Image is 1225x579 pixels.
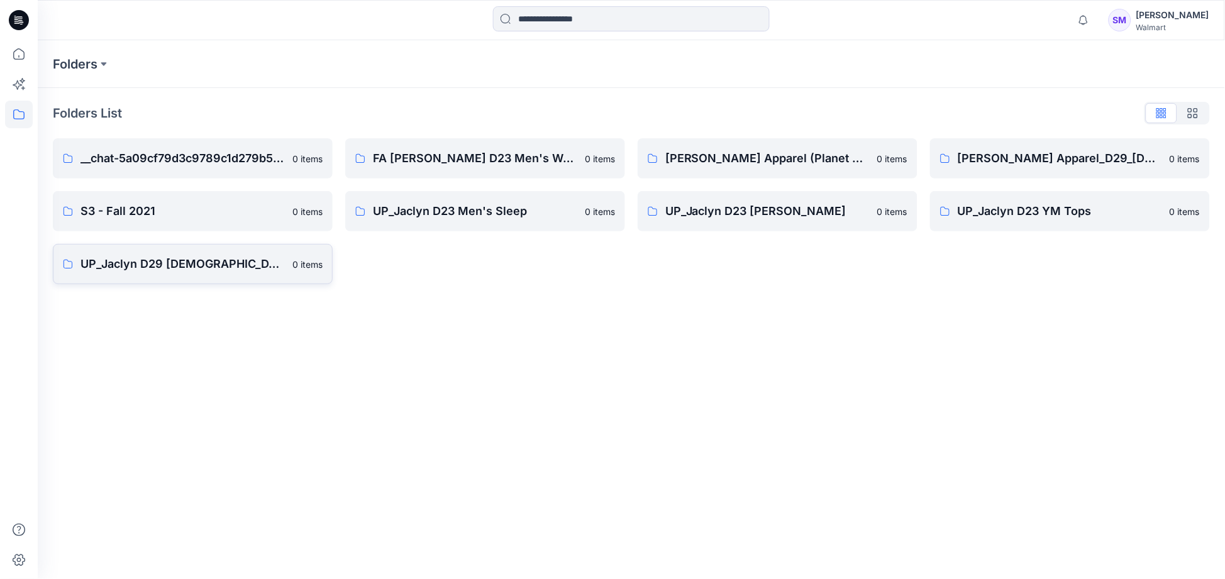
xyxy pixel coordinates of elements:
p: 0 items [292,152,323,165]
p: UP_Jaclyn D29 [DEMOGRAPHIC_DATA] Sleep [80,255,285,273]
a: S3 - Fall 20210 items [53,191,333,231]
p: 0 items [877,152,907,165]
p: 0 items [585,205,615,218]
a: UP_Jaclyn D23 [PERSON_NAME]0 items [638,191,917,231]
a: UP_Jaclyn D29 [DEMOGRAPHIC_DATA] Sleep0 items [53,244,333,284]
a: __chat-5a09cf79d3c9789c1d279b56-5e95916cf4a15c049e366b510 items [53,138,333,179]
a: [PERSON_NAME] Apparel (Planet Gold)_D23_Sleep0 items [638,138,917,179]
p: __chat-5a09cf79d3c9789c1d279b56-5e95916cf4a15c049e366b51 [80,150,285,167]
p: 0 items [877,205,907,218]
p: FA [PERSON_NAME] D23 Men's Wovens [373,150,577,167]
p: UP_Jaclyn D23 YM Tops [958,202,1162,220]
div: SM [1109,9,1131,31]
p: S3 - Fall 2021 [80,202,285,220]
p: UP_Jaclyn D23 Men's Sleep [373,202,577,220]
div: Walmart [1136,23,1209,32]
p: Folders List [53,104,122,123]
div: [PERSON_NAME] [1136,8,1209,23]
p: 0 items [585,152,615,165]
a: UP_Jaclyn D23 Men's Sleep0 items [345,191,625,231]
a: UP_Jaclyn D23 YM Tops0 items [930,191,1210,231]
a: [PERSON_NAME] Apparel_D29_[DEMOGRAPHIC_DATA] Sleep0 items [930,138,1210,179]
a: FA [PERSON_NAME] D23 Men's Wovens0 items [345,138,625,179]
p: 0 items [292,205,323,218]
p: 0 items [1170,205,1200,218]
p: 0 items [1170,152,1200,165]
a: Folders [53,55,97,73]
p: UP_Jaclyn D23 [PERSON_NAME] [665,202,870,220]
p: [PERSON_NAME] Apparel (Planet Gold)_D23_Sleep [665,150,870,167]
p: [PERSON_NAME] Apparel_D29_[DEMOGRAPHIC_DATA] Sleep [958,150,1162,167]
p: 0 items [292,258,323,271]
